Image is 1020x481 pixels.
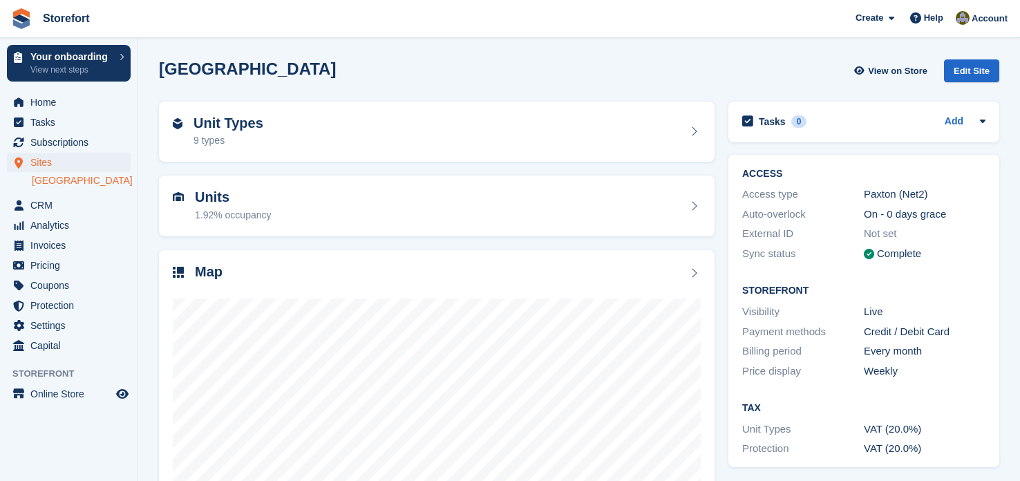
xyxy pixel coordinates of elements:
a: menu [7,133,131,152]
a: menu [7,336,131,355]
span: Help [924,11,943,25]
div: Not set [864,226,985,242]
span: CRM [30,196,113,215]
img: Dale Metcalf [956,11,970,25]
div: Every month [864,343,985,359]
span: Account [972,12,1008,26]
div: Visibility [742,304,864,320]
a: [GEOGRAPHIC_DATA] [32,174,131,187]
a: Preview store [114,386,131,402]
div: Access type [742,187,864,202]
div: VAT (20.0%) [864,422,985,437]
span: Tasks [30,113,113,132]
div: External ID [742,226,864,242]
div: VAT (20.0%) [864,441,985,457]
h2: Tasks [759,115,786,128]
a: menu [7,196,131,215]
div: 1.92% occupancy [195,208,272,223]
h2: [GEOGRAPHIC_DATA] [159,59,336,78]
a: menu [7,113,131,132]
a: menu [7,236,131,255]
a: Unit Types 9 types [159,102,715,162]
a: menu [7,256,131,275]
h2: ACCESS [742,169,985,180]
h2: Map [195,264,223,280]
span: View on Store [868,64,927,78]
span: Storefront [12,367,138,381]
span: Protection [30,296,113,315]
p: Your onboarding [30,52,113,62]
a: menu [7,384,131,404]
img: unit-type-icn-2b2737a686de81e16bb02015468b77c625bbabd49415b5ef34ead5e3b44a266d.svg [173,118,182,129]
span: Home [30,93,113,112]
a: menu [7,276,131,295]
a: menu [7,153,131,172]
img: unit-icn-7be61d7bf1b0ce9d3e12c5938cc71ed9869f7b940bace4675aadf7bd6d80202e.svg [173,192,184,202]
div: Unit Types [742,422,864,437]
div: Edit Site [944,59,999,82]
div: Billing period [742,343,864,359]
div: Price display [742,364,864,379]
span: Online Store [30,384,113,404]
div: Weekly [864,364,985,379]
span: Coupons [30,276,113,295]
span: Subscriptions [30,133,113,152]
img: stora-icon-8386f47178a22dfd0bd8f6a31ec36ba5ce8667c1dd55bd0f319d3a0aa187defe.svg [11,8,32,29]
p: View next steps [30,64,113,76]
div: Protection [742,441,864,457]
h2: Storefront [742,285,985,296]
a: Your onboarding View next steps [7,45,131,82]
span: Create [856,11,883,25]
div: 0 [791,115,807,128]
div: Payment methods [742,324,864,340]
div: Complete [877,246,921,262]
h2: Unit Types [193,115,263,131]
div: Credit / Debit Card [864,324,985,340]
span: Invoices [30,236,113,255]
div: 9 types [193,133,263,148]
div: On - 0 days grace [864,207,985,223]
h2: Tax [742,403,985,414]
a: menu [7,316,131,335]
span: Capital [30,336,113,355]
div: Live [864,304,985,320]
a: View on Store [852,59,933,82]
span: Sites [30,153,113,172]
span: Pricing [30,256,113,275]
span: Analytics [30,216,113,235]
span: Settings [30,316,113,335]
a: Add [945,114,963,130]
div: Sync status [742,246,864,262]
div: Paxton (Net2) [864,187,985,202]
a: Storefort [37,7,95,30]
a: Units 1.92% occupancy [159,176,715,236]
h2: Units [195,189,272,205]
a: Edit Site [944,59,999,88]
div: Auto-overlock [742,207,864,223]
a: menu [7,93,131,112]
a: menu [7,296,131,315]
img: map-icn-33ee37083ee616e46c38cad1a60f524a97daa1e2b2c8c0bc3eb3415660979fc1.svg [173,267,184,278]
a: menu [7,216,131,235]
